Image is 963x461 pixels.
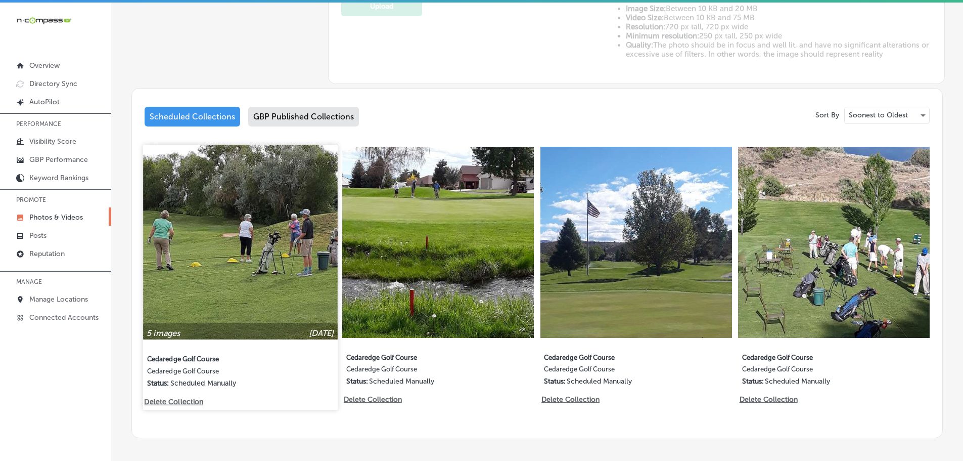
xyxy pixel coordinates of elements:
[845,107,929,123] div: Soonest to Oldest
[346,377,368,386] p: Status:
[309,328,334,338] p: [DATE]
[344,395,401,404] p: Delete Collection
[248,107,359,127] div: GBP Published Collections
[742,348,887,365] label: Cedaredge Golf Course
[143,145,337,339] img: Collection thumbnail
[369,377,434,386] p: Scheduled Manually
[29,137,76,146] p: Visibility Score
[16,16,72,25] img: 660ab0bf-5cc7-4cb8-ba1c-48b5ae0f18e60NCTV_CLogo_TV_Black_-500x88.png
[738,147,930,339] img: Collection thumbnail
[544,365,689,377] label: Cedaredge Golf Course
[346,348,491,365] label: Cedaredge Golf Course
[29,295,88,304] p: Manage Locations
[742,377,764,386] p: Status:
[147,379,169,387] p: Status:
[147,328,180,338] p: 5 images
[29,79,77,88] p: Directory Sync
[540,147,732,339] img: Collection thumbnail
[765,377,830,386] p: Scheduled Manually
[849,110,908,120] p: Soonest to Oldest
[29,213,83,222] p: Photos & Videos
[29,155,88,164] p: GBP Performance
[170,379,237,387] p: Scheduled Manually
[544,348,689,365] label: Cedaredge Golf Course
[346,365,491,377] label: Cedaredge Golf Course
[29,313,99,322] p: Connected Accounts
[567,377,632,386] p: Scheduled Manually
[742,365,887,377] label: Cedaredge Golf Course
[342,147,534,339] img: Collection thumbnail
[544,377,566,386] p: Status:
[145,107,240,127] div: Scheduled Collections
[147,367,294,379] label: Cedaredge Golf Course
[29,98,60,106] p: AutoPilot
[740,395,797,404] p: Delete Collection
[815,111,839,119] p: Sort By
[147,349,294,367] label: Cedaredge Golf Course
[29,61,60,70] p: Overview
[29,249,65,258] p: Reputation
[144,397,202,406] p: Delete Collection
[29,174,88,182] p: Keyword Rankings
[29,231,47,240] p: Posts
[541,395,599,404] p: Delete Collection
